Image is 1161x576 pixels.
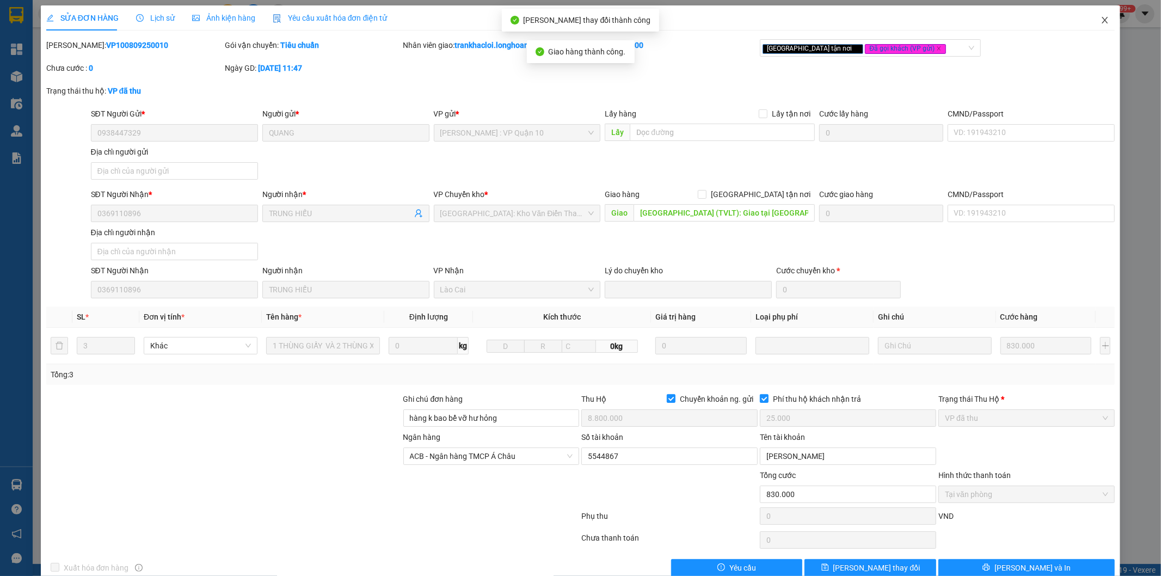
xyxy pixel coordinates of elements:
div: SĐT Người Gửi [91,108,258,120]
span: Khác [150,338,251,354]
b: 0 [89,64,93,72]
span: printer [982,563,990,572]
span: ACB - Ngân hàng TMCP Á Châu [410,448,573,464]
span: [PERSON_NAME] và In [994,562,1071,574]
button: Close [1090,5,1120,36]
span: VP đã thu [945,410,1108,426]
span: Lấy tận nơi [767,108,815,120]
span: Tại văn phòng [945,486,1108,503]
span: Ảnh kiện hàng [192,14,255,22]
div: Địa chỉ người gửi [91,146,258,158]
span: Giao [605,204,634,222]
th: Loại phụ phí [751,307,874,328]
span: [GEOGRAPHIC_DATA] tận nơi [707,188,815,200]
span: SỬA ĐƠN HÀNG [46,14,119,22]
div: Người nhận [262,265,429,277]
span: [PERSON_NAME] thay đổi thành công [524,16,651,24]
span: user-add [414,209,423,218]
input: Địa chỉ của người gửi [91,162,258,180]
span: Kích thước [543,312,581,321]
span: Hà Nội: Kho Văn Điển Thanh Trì [440,205,594,222]
button: plus [1100,337,1110,354]
input: Tên tài khoản [760,448,936,465]
span: SL [77,312,85,321]
label: Hình thức thanh toán [938,471,1011,480]
b: trankhacloi.longhoan [455,41,529,50]
label: Cước lấy hàng [819,109,868,118]
input: C [562,340,596,353]
div: Tổng: 3 [51,369,448,381]
span: kg [458,337,469,354]
span: Xuất hóa đơn hàng [59,562,133,574]
span: VP Chuyển kho [434,190,485,199]
span: save [821,563,829,572]
span: Yêu cầu [729,562,756,574]
button: delete [51,337,68,354]
input: Địa chỉ của người nhận [91,243,258,260]
input: Dọc đường [630,124,815,141]
input: Cước lấy hàng [819,124,943,142]
span: clock-circle [136,14,144,22]
span: check-circle [511,16,519,24]
span: Lấy hàng [605,109,636,118]
span: Cước hàng [1000,312,1038,321]
span: Yêu cầu xuất hóa đơn điện tử [273,14,388,22]
div: Gói vận chuyển: [225,39,401,51]
b: Tiêu chuẩn [280,41,319,50]
b: VP100809250010 [106,41,168,50]
div: Ngày GD: [225,62,401,74]
img: icon [273,14,281,23]
div: CMND/Passport [948,188,1115,200]
div: SĐT Người Nhận [91,188,258,200]
div: [PERSON_NAME]: [46,39,223,51]
span: 0kg [596,340,638,353]
span: Định lượng [409,312,448,321]
span: Chuyển khoản ng. gửi [675,393,758,405]
div: Địa chỉ người nhận [91,226,258,238]
label: Tên tài khoản [760,433,805,442]
span: Giao hàng thành công. [549,47,626,56]
div: SĐT Người Nhận [91,265,258,277]
span: check-circle [536,47,544,56]
div: Người nhận [262,188,429,200]
span: Thu Hộ [581,395,606,403]
span: close [936,46,942,51]
div: VP Nhận [434,265,601,277]
span: close [1101,16,1109,24]
div: Người gửi [262,108,429,120]
div: CMND/Passport [948,108,1115,120]
b: [DATE] 11:47 [258,64,302,72]
span: Giá trị hàng [655,312,696,321]
input: VD: Bàn, Ghế [266,337,380,354]
label: Ngân hàng [403,433,441,442]
div: Cước rồi : [581,39,758,51]
th: Ghi chú [874,307,996,328]
span: exclamation-circle [717,563,725,572]
span: info-circle [135,564,143,572]
span: [PERSON_NAME] thay đổi [833,562,920,574]
label: Ghi chú đơn hàng [403,395,463,403]
span: Lào Cai [440,281,594,298]
span: Đơn vị tính [144,312,185,321]
input: D [487,340,525,353]
input: Số tài khoản [581,448,758,465]
input: R [524,340,562,353]
input: Cước giao hàng [819,205,943,222]
div: Trạng thái Thu Hộ [938,393,1115,405]
span: Tổng cước [760,471,796,480]
span: Lấy [605,124,630,141]
label: Cước giao hàng [819,190,873,199]
span: Giao hàng [605,190,640,199]
input: Dọc đường [634,204,815,222]
input: 0 [1000,337,1092,354]
div: Phụ thu [581,510,759,529]
input: Ghi chú đơn hàng [403,409,580,427]
span: VND [938,512,954,520]
span: Lịch sử [136,14,175,22]
span: edit [46,14,54,22]
div: Lý do chuyển kho [605,265,772,277]
span: close [853,46,859,51]
span: Đã gọi khách (VP gửi) [865,44,946,54]
span: Hồ Chí Minh : VP Quận 10 [440,125,594,141]
div: Chưa thanh toán [581,532,759,551]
